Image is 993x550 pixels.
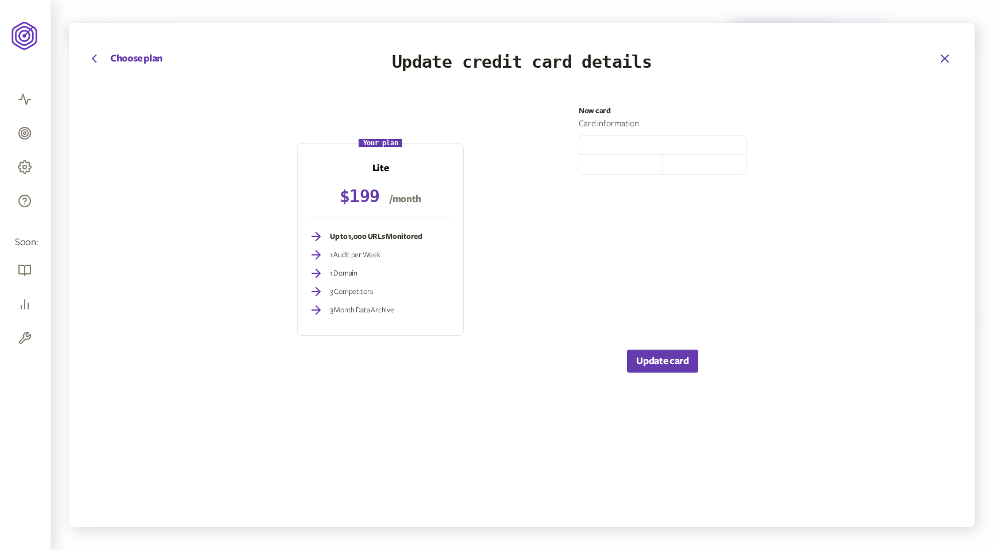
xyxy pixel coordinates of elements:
[576,184,749,306] iframe: Secure address input frame
[330,251,380,259] span: 1 Audit per Week
[579,117,746,130] p: Card information
[330,288,372,296] span: 3 Competitors
[390,194,421,204] span: / month
[330,306,394,314] span: 3 Month Data Archive
[87,52,163,65] a: Choose plan
[586,160,656,169] iframe: Secure expiration date input frame
[309,162,452,175] h4: Lite
[15,236,36,249] span: Soon:
[586,140,739,150] iframe: Secure card number input frame
[670,160,739,169] iframe: Secure CVC input frame
[309,186,452,218] p: $ 199
[579,106,746,115] p: New card
[92,52,952,72] h1: Update credit card details
[359,139,403,147] p: Your plan
[330,233,422,241] span: Up to 1,000 URLs Monitored
[627,350,698,373] button: Update card
[330,269,357,277] span: 1 Domain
